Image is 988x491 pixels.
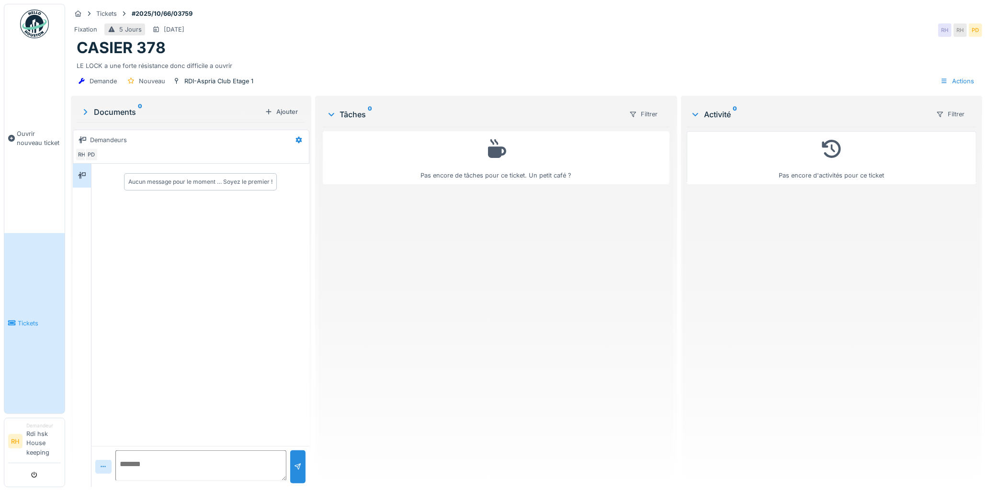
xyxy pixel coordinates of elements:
[164,25,184,34] div: [DATE]
[261,105,302,118] div: Ajouter
[954,23,967,37] div: RH
[8,422,61,463] a: RH DemandeurRdi hsk House keeping
[74,25,97,34] div: Fixation
[139,77,165,86] div: Nouveau
[96,9,117,18] div: Tickets
[138,106,142,118] sup: 0
[4,233,65,413] a: Tickets
[368,109,373,120] sup: 0
[938,23,952,37] div: RH
[90,77,117,86] div: Demande
[8,434,23,448] li: RH
[936,74,978,88] div: Actions
[85,148,98,161] div: PD
[77,39,166,57] h1: CASIER 378
[17,129,61,147] span: Ouvrir nouveau ticket
[693,135,970,180] div: Pas encore d'activités pour ce ticket
[327,109,621,120] div: Tâches
[733,109,737,120] sup: 0
[969,23,982,37] div: PD
[75,148,89,161] div: RH
[26,422,61,429] div: Demandeur
[80,106,261,118] div: Documents
[932,107,969,121] div: Filtrer
[128,9,196,18] strong: #2025/10/66/03759
[119,25,142,34] div: 5 Jours
[184,77,253,86] div: RDI-Aspria Club Etage 1
[26,422,61,461] li: Rdi hsk House keeping
[90,135,127,145] div: Demandeurs
[128,178,273,186] div: Aucun message pour le moment … Soyez le premier !
[329,135,663,180] div: Pas encore de tâches pour ce ticket. Un petit café ?
[77,57,977,70] div: LE LOCK a une forte résistance donc difficile a ouvrir
[691,109,928,120] div: Activité
[625,107,662,121] div: Filtrer
[4,44,65,233] a: Ouvrir nouveau ticket
[20,10,49,38] img: Badge_color-CXgf-gQk.svg
[18,319,61,328] span: Tickets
